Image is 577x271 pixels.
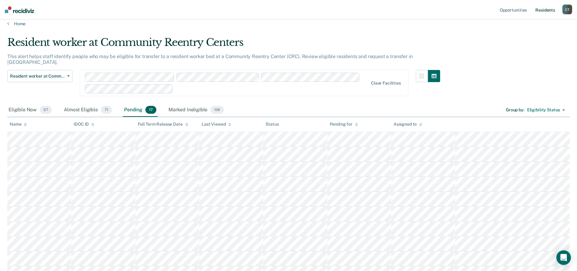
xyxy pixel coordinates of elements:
div: Pending for [330,122,358,127]
div: Open Intercom Messenger [556,250,571,265]
span: 71 [101,106,112,114]
div: IDOC ID [74,122,94,127]
div: Marked Ineligible106 [167,103,225,117]
div: C T [562,5,572,14]
button: CT [562,5,572,14]
div: Resident worker at Community Reentry Centers [7,36,440,54]
div: Pending17 [123,103,158,117]
button: Resident worker at Community Reentry Centers [7,70,72,82]
a: Home [7,21,570,26]
div: Eligible Now67 [7,103,53,117]
p: This alert helps staff identify people who may be eligible for transfer to a resident worker bed ... [7,54,412,65]
div: Assigned to [394,122,422,127]
span: 106 [210,106,224,114]
div: Eligibility Status [527,107,560,113]
div: Clear facilities [371,81,401,86]
div: Almost Eligible71 [63,103,113,117]
div: Group by : [506,107,524,113]
button: Eligibility Status [524,105,568,115]
div: Name [10,122,27,127]
div: Last Viewed [202,122,231,127]
span: Resident worker at Community Reentry Centers [10,74,65,79]
div: Status [266,122,279,127]
img: Recidiviz [5,6,34,13]
div: Full Term Release Date [138,122,188,127]
span: 17 [145,106,156,114]
span: 67 [40,106,52,114]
